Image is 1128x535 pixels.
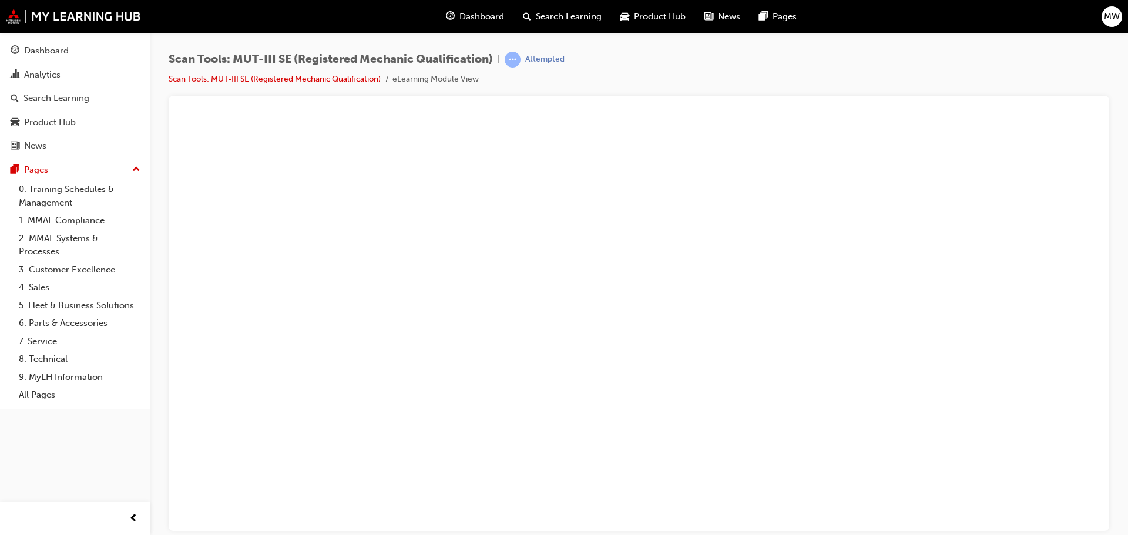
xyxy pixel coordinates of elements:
a: 5. Fleet & Business Solutions [14,297,145,315]
a: 1. MMAL Compliance [14,211,145,230]
span: search-icon [11,93,19,104]
a: Search Learning [5,88,145,109]
span: Pages [773,10,797,23]
div: Attempted [525,54,565,65]
span: guage-icon [11,46,19,56]
span: Scan Tools: MUT-III SE (Registered Mechanic Qualification) [169,53,493,66]
a: Product Hub [5,112,145,133]
span: pages-icon [11,165,19,176]
a: All Pages [14,386,145,404]
span: car-icon [11,117,19,128]
span: up-icon [132,162,140,177]
span: Dashboard [459,10,504,23]
span: prev-icon [129,512,138,526]
button: Pages [5,159,145,181]
span: MW [1104,10,1120,23]
a: 9. MyLH Information [14,368,145,386]
a: Dashboard [5,40,145,62]
a: News [5,135,145,157]
span: news-icon [11,141,19,152]
div: Dashboard [24,44,69,58]
a: 2. MMAL Systems & Processes [14,230,145,261]
div: News [24,139,46,153]
span: car-icon [620,9,629,24]
a: search-iconSearch Learning [513,5,611,29]
a: 6. Parts & Accessories [14,314,145,332]
div: Product Hub [24,116,76,129]
span: search-icon [523,9,531,24]
a: guage-iconDashboard [437,5,513,29]
li: eLearning Module View [392,73,479,86]
a: Analytics [5,64,145,86]
button: MW [1102,6,1122,27]
span: news-icon [704,9,713,24]
a: 4. Sales [14,278,145,297]
a: Scan Tools: MUT-III SE (Registered Mechanic Qualification) [169,74,381,84]
a: pages-iconPages [750,5,806,29]
a: car-iconProduct Hub [611,5,695,29]
span: Search Learning [536,10,602,23]
span: News [718,10,740,23]
a: 7. Service [14,332,145,351]
span: | [498,53,500,66]
div: Pages [24,163,48,177]
span: pages-icon [759,9,768,24]
a: 0. Training Schedules & Management [14,180,145,211]
span: guage-icon [446,9,455,24]
span: Product Hub [634,10,686,23]
div: Analytics [24,68,61,82]
a: 8. Technical [14,350,145,368]
div: Search Learning [23,92,89,105]
span: chart-icon [11,70,19,80]
a: news-iconNews [695,5,750,29]
span: learningRecordVerb_ATTEMPT-icon [505,52,521,68]
a: 3. Customer Excellence [14,261,145,279]
button: DashboardAnalyticsSearch LearningProduct HubNews [5,38,145,159]
img: mmal [6,9,141,24]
